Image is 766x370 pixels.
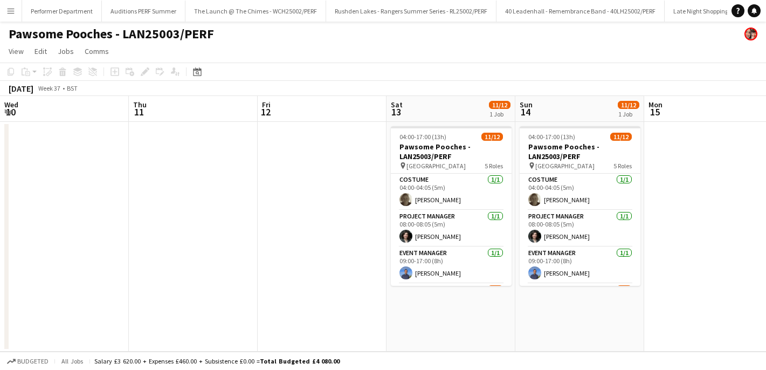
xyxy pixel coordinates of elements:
span: Mon [648,100,663,109]
app-user-avatar: Performer Department [744,28,757,40]
span: 15 [647,106,663,118]
a: Comms [80,44,113,58]
div: Salary £3 620.00 + Expenses £460.00 + Subsistence £0.00 = [94,357,340,365]
span: Total Budgeted £4 080.00 [260,357,340,365]
span: 5 Roles [485,162,503,170]
span: 5 Roles [613,162,632,170]
app-card-role: Event Manager1/109:00-17:00 (8h)[PERSON_NAME] [520,247,640,284]
span: 04:00-17:00 (13h) [399,133,446,141]
button: Performer Department [22,1,102,22]
app-job-card: 04:00-17:00 (13h)11/12Pawsome Pooches - LAN25003/PERF [GEOGRAPHIC_DATA]5 RolesCostume1/104:00-04:... [520,126,640,286]
span: All jobs [59,357,85,365]
app-job-card: 04:00-17:00 (13h)11/12Pawsome Pooches - LAN25003/PERF [GEOGRAPHIC_DATA]5 RolesCostume1/104:00-04:... [391,126,512,286]
button: Auditions PERF Summer [102,1,185,22]
button: Budgeted [5,355,50,367]
a: Edit [30,44,51,58]
span: 11/12 [481,133,503,141]
div: [DATE] [9,83,33,94]
span: Week 37 [36,84,63,92]
app-card-role: Costume1/104:00-04:05 (5m)[PERSON_NAME] [391,174,512,210]
span: 10 [3,106,18,118]
span: View [9,46,24,56]
span: Wed [4,100,18,109]
span: 14 [518,106,533,118]
h3: Pawsome Pooches - LAN25003/PERF [391,142,512,161]
span: 11/12 [489,101,510,109]
span: 04:00-17:00 (13h) [528,133,575,141]
button: Rushden Lakes - Rangers Summer Series - RL25002/PERF [326,1,496,22]
span: [GEOGRAPHIC_DATA] [406,162,466,170]
span: Sat [391,100,403,109]
app-card-role: Project Manager1/108:00-08:05 (5m)[PERSON_NAME] [520,210,640,247]
span: 12 [260,106,271,118]
h3: Pawsome Pooches - LAN25003/PERF [520,142,640,161]
span: [GEOGRAPHIC_DATA] [535,162,595,170]
div: 1 Job [489,110,510,118]
span: Budgeted [17,358,49,365]
app-card-role: Project Manager1/108:00-08:05 (5m)[PERSON_NAME] [391,210,512,247]
h1: Pawsome Pooches - LAN25003/PERF [9,26,214,42]
span: 11/12 [610,133,632,141]
a: View [4,44,28,58]
button: 40 Leadenhall - Remembrance Band - 40LH25002/PERF [496,1,665,22]
span: 11/12 [618,101,639,109]
span: 11 [132,106,147,118]
span: Jobs [58,46,74,56]
span: Thu [133,100,147,109]
div: BST [67,84,78,92]
app-card-role: Costume1/104:00-04:05 (5m)[PERSON_NAME] [520,174,640,210]
div: 1 Job [618,110,639,118]
button: The Launch @ The Chimes - WCH25002/PERF [185,1,326,22]
span: Comms [85,46,109,56]
span: Sun [520,100,533,109]
span: Fri [262,100,271,109]
app-card-role: Event Manager1/109:00-17:00 (8h)[PERSON_NAME] [391,247,512,284]
span: Edit [34,46,47,56]
span: 13 [389,106,403,118]
a: Jobs [53,44,78,58]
